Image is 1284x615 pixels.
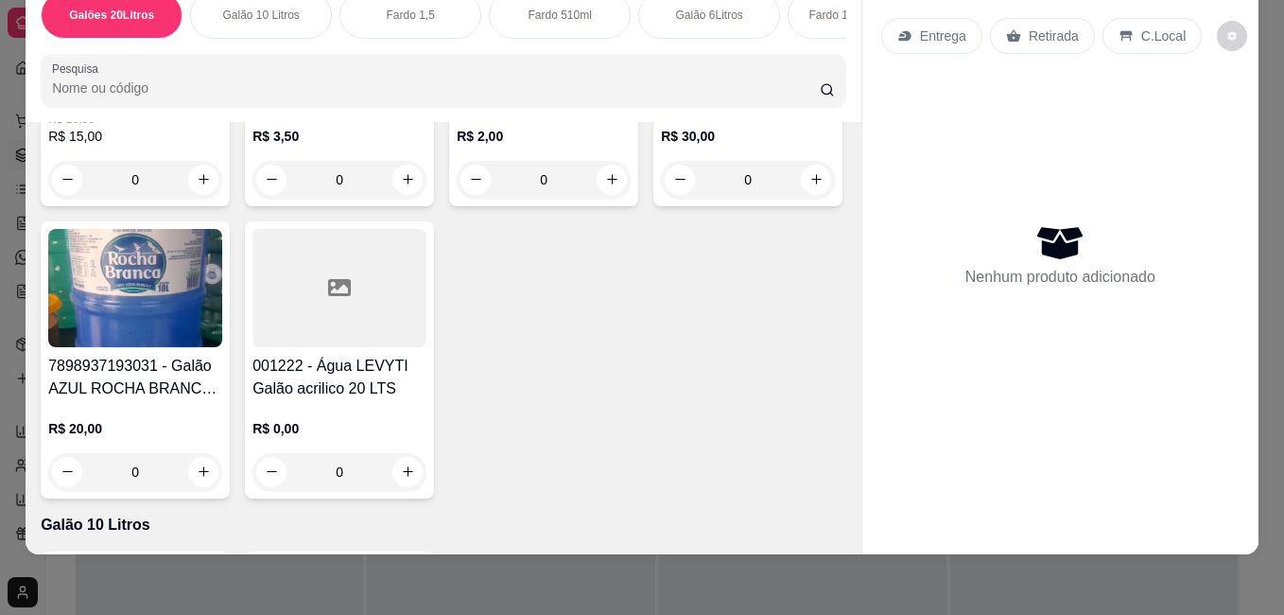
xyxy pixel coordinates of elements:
[1141,26,1186,45] p: C.Local
[48,355,222,400] h4: 7898937193031 - Galão AZUL ROCHA BRANCA 10 Lts [PERSON_NAME]
[675,8,742,23] p: Galão 6Litros
[1029,26,1079,45] p: Retirada
[188,165,218,195] button: increase-product-quantity
[252,355,426,400] h4: 001222 - Água LEVYTI Galão acrilico 20 LTS
[48,229,222,347] img: product-image
[386,8,434,23] p: Fardo 1,5
[188,457,218,487] button: increase-product-quantity
[48,127,222,146] p: R$ 15,00
[965,266,1155,289] p: Nenhum produto adicionado
[256,165,286,195] button: decrease-product-quantity
[1217,21,1247,51] button: decrease-product-quantity
[392,165,423,195] button: increase-product-quantity
[528,8,591,23] p: Fardo 510ml
[222,8,299,23] p: Galão 10 Litros
[252,127,426,146] p: R$ 3,50
[597,165,627,195] button: increase-product-quantity
[801,165,831,195] button: increase-product-quantity
[41,514,846,536] p: Galão 10 Litros
[52,165,82,195] button: decrease-product-quantity
[52,79,820,97] input: Pesquisa
[256,457,286,487] button: decrease-product-quantity
[457,127,631,146] p: R$ 2,00
[392,457,423,487] button: increase-product-quantity
[460,165,491,195] button: decrease-product-quantity
[808,8,908,23] p: Fardo 1,5 Com Gás
[69,8,154,23] p: Galões 20Litros
[665,165,695,195] button: decrease-product-quantity
[52,61,105,77] label: Pesquisa
[252,419,426,438] p: R$ 0,00
[52,457,82,487] button: decrease-product-quantity
[920,26,966,45] p: Entrega
[48,419,222,438] p: R$ 20,00
[661,127,835,146] p: R$ 30,00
